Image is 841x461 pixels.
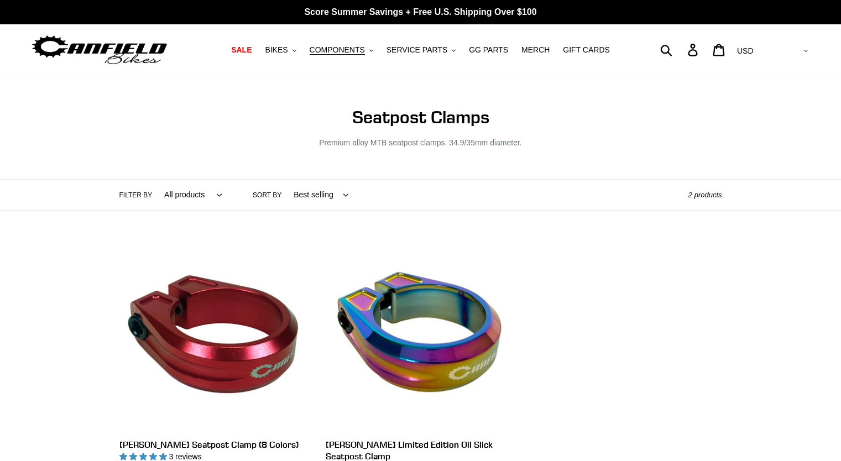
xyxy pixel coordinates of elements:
[666,38,694,62] input: Search
[259,43,301,57] button: BIKES
[119,190,153,200] label: Filter by
[469,45,508,55] span: GG PARTS
[310,45,365,55] span: COMPONENTS
[516,43,555,57] a: MERCH
[226,43,257,57] a: SALE
[381,43,461,57] button: SERVICE PARTS
[563,45,610,55] span: GIFT CARDS
[30,33,169,67] img: Canfield Bikes
[265,45,288,55] span: BIKES
[304,43,379,57] button: COMPONENTS
[386,45,447,55] span: SERVICE PARTS
[521,45,550,55] span: MERCH
[557,43,615,57] a: GIFT CARDS
[231,45,252,55] span: SALE
[463,43,514,57] a: GG PARTS
[352,106,489,128] span: Seatpost Clamps
[119,137,722,149] p: Premium alloy MTB seatpost clamps. 34.9/35mm diameter.
[688,191,722,199] span: 2 products
[253,190,281,200] label: Sort by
